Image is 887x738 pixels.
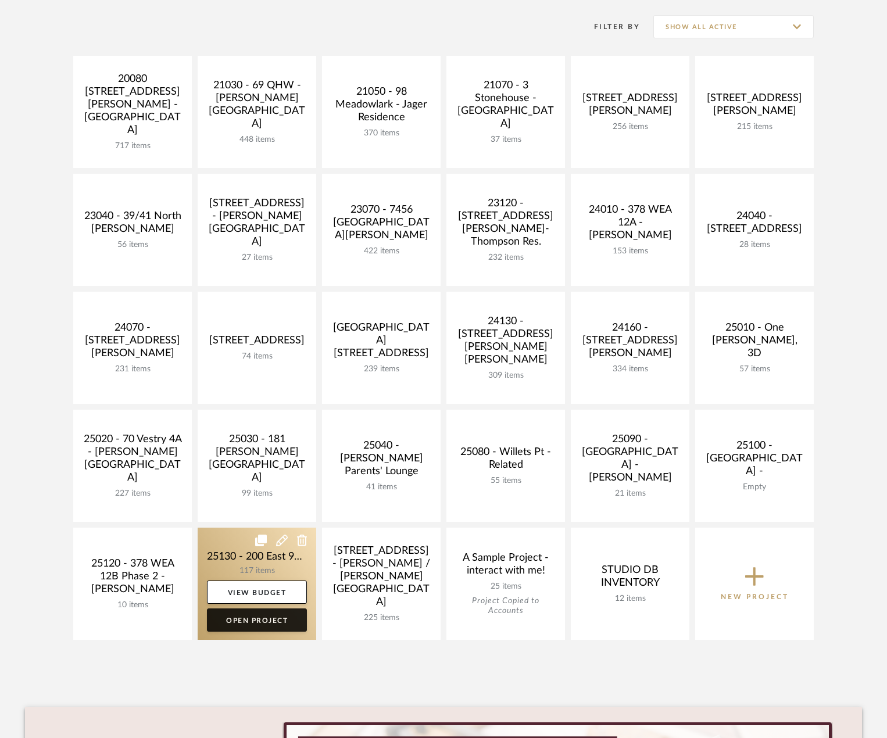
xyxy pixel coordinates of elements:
[704,210,804,240] div: 24040 - [STREET_ADDRESS]
[207,433,307,489] div: 25030 - 181 [PERSON_NAME][GEOGRAPHIC_DATA]
[207,334,307,352] div: [STREET_ADDRESS]
[704,364,804,374] div: 57 items
[83,557,183,600] div: 25120 - 378 WEA 12B Phase 2 - [PERSON_NAME]
[456,446,556,476] div: 25080 - Willets Pt - Related
[456,135,556,145] div: 37 items
[580,203,680,246] div: 24010 - 378 WEA 12A - [PERSON_NAME]
[704,92,804,122] div: [STREET_ADDRESS][PERSON_NAME]
[456,315,556,371] div: 24130 - [STREET_ADDRESS][PERSON_NAME][PERSON_NAME]
[580,364,680,374] div: 334 items
[207,79,307,135] div: 21030 - 69 QHW - [PERSON_NAME][GEOGRAPHIC_DATA]
[695,528,814,640] button: New Project
[207,489,307,499] div: 99 items
[207,352,307,361] div: 74 items
[456,371,556,381] div: 309 items
[456,197,556,253] div: 23120 - [STREET_ADDRESS][PERSON_NAME]-Thompson Res.
[207,197,307,253] div: [STREET_ADDRESS] - [PERSON_NAME][GEOGRAPHIC_DATA]
[83,433,183,489] div: 25020 - 70 Vestry 4A - [PERSON_NAME][GEOGRAPHIC_DATA]
[704,240,804,250] div: 28 items
[331,364,431,374] div: 239 items
[456,551,556,582] div: A Sample Project - interact with me!
[456,596,556,616] div: Project Copied to Accounts
[580,321,680,364] div: 24160 - [STREET_ADDRESS][PERSON_NAME]
[456,253,556,263] div: 232 items
[331,482,431,492] div: 41 items
[83,240,183,250] div: 56 items
[207,135,307,145] div: 448 items
[580,489,680,499] div: 21 items
[331,246,431,256] div: 422 items
[331,85,431,128] div: 21050 - 98 Meadowlark - Jager Residence
[83,210,183,240] div: 23040 - 39/41 North [PERSON_NAME]
[580,92,680,122] div: [STREET_ADDRESS][PERSON_NAME]
[456,582,556,592] div: 25 items
[207,608,307,632] a: Open Project
[580,122,680,132] div: 256 items
[83,364,183,374] div: 231 items
[331,613,431,623] div: 225 items
[579,21,640,33] div: Filter By
[331,321,431,364] div: [GEOGRAPHIC_DATA][STREET_ADDRESS]
[704,321,804,364] div: 25010 - One [PERSON_NAME], 3D
[704,122,804,132] div: 215 items
[83,73,183,141] div: 20080 [STREET_ADDRESS][PERSON_NAME] - [GEOGRAPHIC_DATA]
[704,439,804,482] div: 25100 - [GEOGRAPHIC_DATA] -
[331,439,431,482] div: 25040 - [PERSON_NAME] Parents' Lounge
[331,203,431,246] div: 23070 - 7456 [GEOGRAPHIC_DATA][PERSON_NAME]
[456,79,556,135] div: 21070 - 3 Stonehouse - [GEOGRAPHIC_DATA]
[580,594,680,604] div: 12 items
[331,128,431,138] div: 370 items
[83,489,183,499] div: 227 items
[456,476,556,486] div: 55 items
[580,433,680,489] div: 25090 - [GEOGRAPHIC_DATA] - [PERSON_NAME]
[704,482,804,492] div: Empty
[83,600,183,610] div: 10 items
[331,544,431,613] div: [STREET_ADDRESS] - [PERSON_NAME] / [PERSON_NAME][GEOGRAPHIC_DATA]
[580,564,680,594] div: STUDIO DB INVENTORY
[83,321,183,364] div: 24070 - [STREET_ADDRESS][PERSON_NAME]
[580,246,680,256] div: 153 items
[207,253,307,263] div: 27 items
[207,581,307,604] a: View Budget
[83,141,183,151] div: 717 items
[721,591,789,603] p: New Project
